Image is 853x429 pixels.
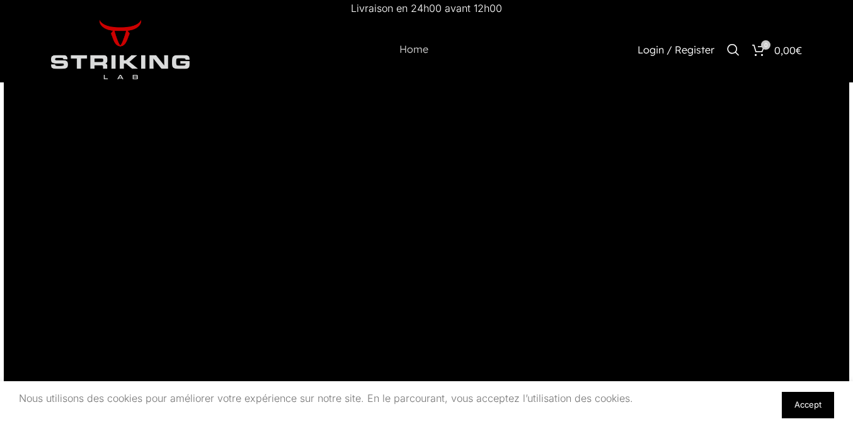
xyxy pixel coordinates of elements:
p: Livraison en 24h00 avant 12h00 [351,3,502,13]
a: Site logo [51,42,190,55]
a: 0 0,00€ [746,37,808,62]
a: Home [399,37,428,62]
span: € [796,43,802,56]
bdi: 0,00 [774,43,802,56]
a: Accept [782,392,834,418]
a: Search [721,37,746,62]
a: Login / Register [631,37,721,62]
p: Nous utilisons des cookies pour améliorer votre expérience sur notre site. En le parcourant, vous... [19,391,763,407]
span: 0 [761,40,770,50]
span: Login / Register [638,45,714,55]
span: Home [399,43,428,55]
div: Main navigation [196,37,631,62]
